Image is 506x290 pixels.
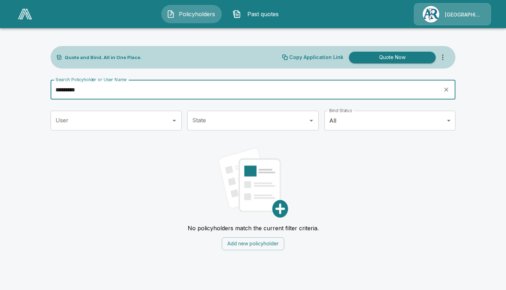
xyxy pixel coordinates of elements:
button: Open [169,116,179,125]
div: All [324,111,455,130]
p: Quote and Bind. All in One Place. [65,55,142,60]
img: AA Logo [18,9,32,19]
button: Quote Now [349,52,436,63]
button: Policyholders IconPolicyholders [161,5,222,23]
span: Past quotes [244,10,283,18]
span: Policyholders [178,10,216,18]
img: Past quotes Icon [233,10,241,18]
p: No policyholders match the current filter criteria. [188,225,319,232]
label: Search Policyholder or User Name [56,77,126,83]
button: Open [306,116,316,125]
p: Copy Application Link [289,55,343,60]
a: Quote Now [346,52,436,63]
label: Bind Status [329,108,352,114]
a: Add new policyholder [222,240,284,247]
img: Policyholders Icon [167,10,175,18]
button: Add new policyholder [222,237,284,250]
button: more [436,50,450,64]
button: Past quotes IconPast quotes [227,5,288,23]
button: clear search [441,84,452,95]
